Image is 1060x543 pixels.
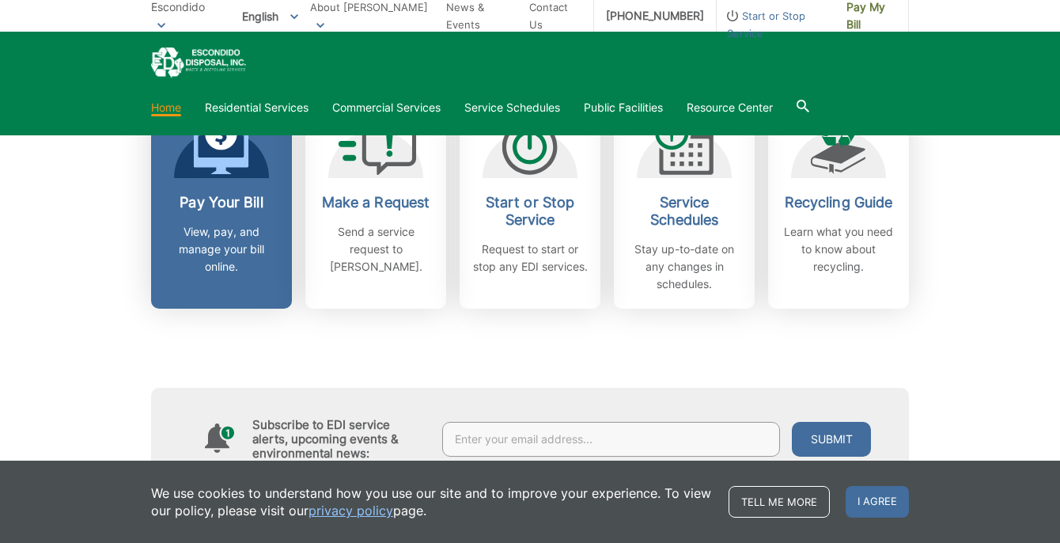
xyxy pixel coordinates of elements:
[442,422,780,457] input: Enter your email address...
[317,223,434,275] p: Send a service request to [PERSON_NAME].
[687,99,773,116] a: Resource Center
[729,486,830,518] a: Tell me more
[780,223,897,275] p: Learn what you need to know about recycling.
[163,223,280,275] p: View, pay, and manage your bill online.
[317,194,434,211] h2: Make a Request
[626,194,743,229] h2: Service Schedules
[305,99,446,309] a: Make a Request Send a service request to [PERSON_NAME].
[614,99,755,309] a: Service Schedules Stay up-to-date on any changes in schedules.
[792,422,871,457] button: Submit
[151,47,246,78] a: EDCD logo. Return to the homepage.
[151,99,181,116] a: Home
[309,502,393,519] a: privacy policy
[205,99,309,116] a: Residential Services
[464,99,560,116] a: Service Schedules
[252,418,426,461] h4: Subscribe to EDI service alerts, upcoming events & environmental news:
[471,194,589,229] h2: Start or Stop Service
[471,241,589,275] p: Request to start or stop any EDI services.
[151,99,292,309] a: Pay Your Bill View, pay, and manage your bill online.
[846,486,909,518] span: I agree
[163,194,280,211] h2: Pay Your Bill
[151,484,713,519] p: We use cookies to understand how you use our site and to improve your experience. To view our pol...
[780,194,897,211] h2: Recycling Guide
[768,99,909,309] a: Recycling Guide Learn what you need to know about recycling.
[584,99,663,116] a: Public Facilities
[230,3,310,29] span: English
[626,241,743,293] p: Stay up-to-date on any changes in schedules.
[332,99,441,116] a: Commercial Services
